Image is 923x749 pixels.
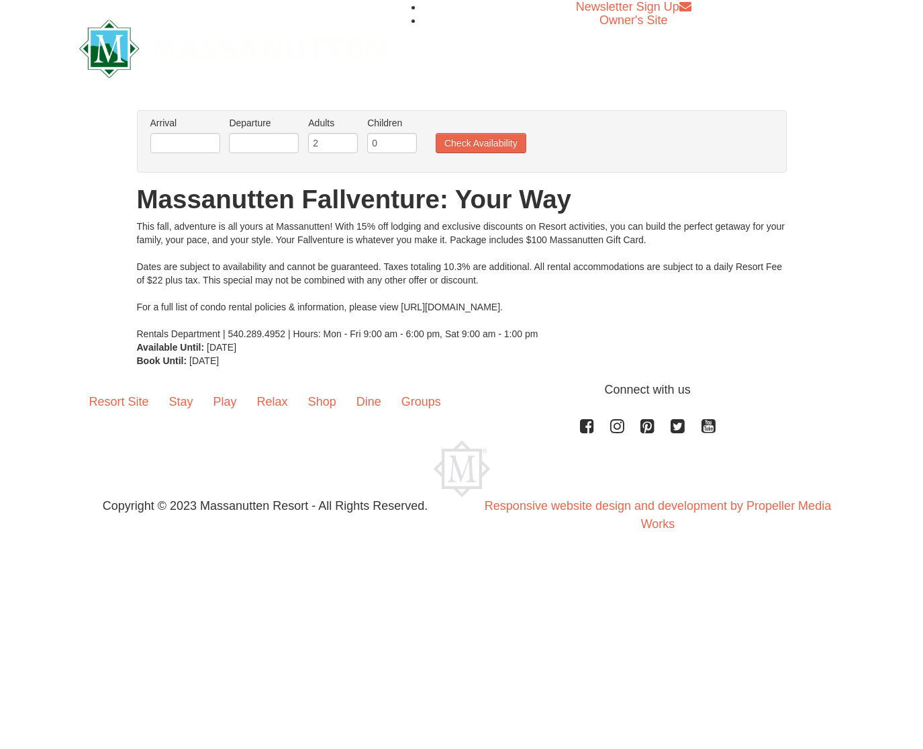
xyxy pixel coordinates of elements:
a: Responsive website design and development by Propeller Media Works [485,499,831,531]
a: Owner's Site [599,13,667,27]
div: This fall, adventure is all yours at Massanutten! With 15% off lodging and exclusive discounts on... [137,220,787,341]
strong: Book Until: [137,355,187,366]
p: Connect with us [79,381,844,399]
a: Resort Site [79,381,159,423]
label: Arrival [150,116,220,130]
span: [DATE] [207,342,236,353]
a: Play [203,381,247,423]
span: [DATE] [189,355,219,366]
label: Children [367,116,417,130]
strong: Available Until: [137,342,205,353]
a: Groups [391,381,451,423]
label: Adults [308,116,358,130]
label: Departure [229,116,299,130]
img: Massanutten Resort Logo [434,441,490,497]
h1: Massanutten Fallventure: Your Way [137,186,787,213]
p: Copyright © 2023 Massanutten Resort - All Rights Reserved. [69,497,462,515]
button: Check Availability [436,133,526,153]
img: Massanutten Resort Logo [79,19,387,78]
a: Massanutten Resort [79,31,387,62]
a: Relax [247,381,298,423]
a: Shop [298,381,346,423]
a: Dine [346,381,391,423]
a: Stay [159,381,203,423]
